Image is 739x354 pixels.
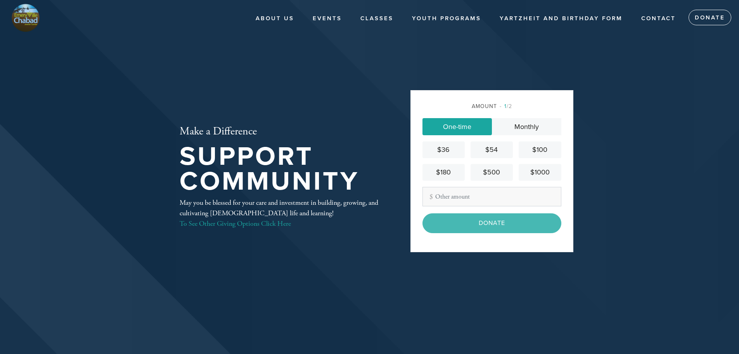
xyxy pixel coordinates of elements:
[307,11,348,26] a: Events
[422,187,561,206] input: Other amount
[500,103,512,110] span: /2
[492,118,561,135] a: Monthly
[180,125,385,138] h2: Make a Difference
[250,11,300,26] a: About Us
[471,141,513,158] a: $54
[180,197,385,229] div: May you be blessed for your care and investment in building, growing, and cultivating [DEMOGRAPHI...
[355,11,399,26] a: Classes
[12,4,40,32] img: logo.png
[422,118,492,135] a: One-time
[494,11,628,26] a: Yartzheit and Birthday Form
[422,102,561,110] div: Amount
[504,103,507,110] span: 1
[180,219,291,228] a: To See Other Giving Options Click Here
[406,11,487,26] a: Youth Programs
[689,10,731,25] a: Donate
[471,164,513,181] a: $500
[474,145,510,155] div: $54
[422,141,465,158] a: $36
[426,167,462,178] div: $180
[422,164,465,181] a: $180
[426,145,462,155] div: $36
[519,164,561,181] a: $1000
[522,145,558,155] div: $100
[635,11,682,26] a: Contact
[519,141,561,158] a: $100
[180,144,385,194] h1: Support Community
[522,167,558,178] div: $1000
[474,167,510,178] div: $500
